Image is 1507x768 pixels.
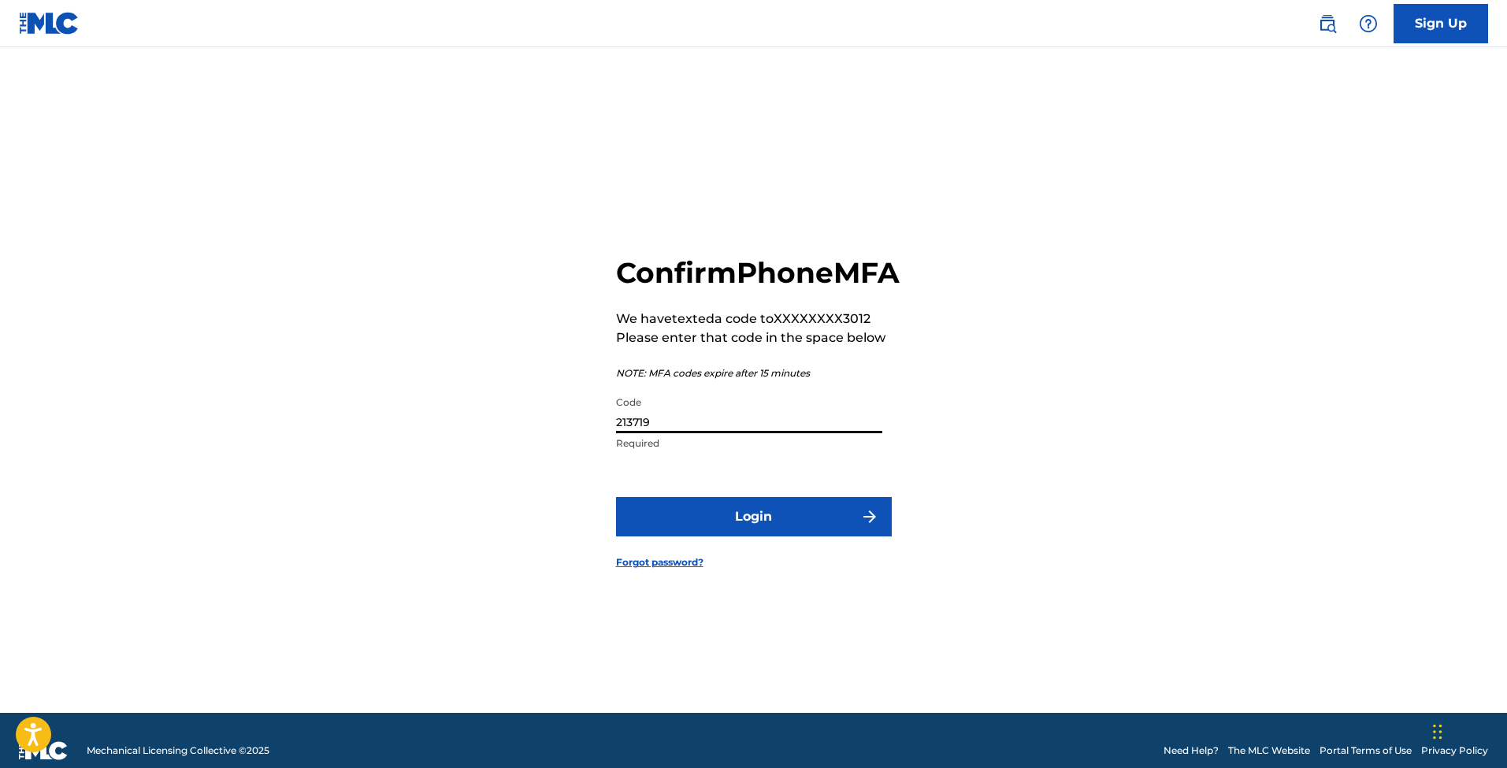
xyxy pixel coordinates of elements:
[19,741,68,760] img: logo
[19,12,80,35] img: MLC Logo
[616,555,703,570] a: Forgot password?
[1318,14,1337,33] img: search
[1353,8,1384,39] div: Help
[1320,744,1412,758] a: Portal Terms of Use
[616,328,900,347] p: Please enter that code in the space below
[1433,708,1442,755] div: Drag
[1421,744,1488,758] a: Privacy Policy
[616,310,900,328] p: We have texted a code to XXXXXXXX3012
[860,507,879,526] img: f7272a7cc735f4ea7f67.svg
[616,497,892,536] button: Login
[1228,744,1310,758] a: The MLC Website
[616,255,900,291] h2: Confirm Phone MFA
[616,436,882,451] p: Required
[1312,8,1343,39] a: Public Search
[1359,14,1378,33] img: help
[87,744,269,758] span: Mechanical Licensing Collective © 2025
[1164,744,1219,758] a: Need Help?
[616,366,900,380] p: NOTE: MFA codes expire after 15 minutes
[1394,4,1488,43] a: Sign Up
[1428,692,1507,768] iframe: Chat Widget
